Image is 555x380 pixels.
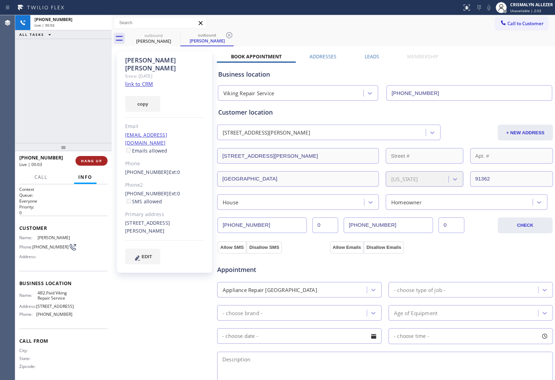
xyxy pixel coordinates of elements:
[19,192,108,198] h2: Queue:
[125,169,169,175] a: [PHONE_NUMBER]
[127,148,131,153] input: Emails allowed
[19,338,108,344] span: Call From
[19,32,44,37] span: ALL TASKS
[510,8,541,13] span: Unavailable | 2:53
[510,2,553,8] div: CRISMALYN ALLEZER
[19,364,38,369] span: Zipcode:
[15,30,58,39] button: ALL TASKS
[125,160,204,168] div: Phone
[391,198,422,206] div: Homeowner
[407,53,438,60] label: Membership
[125,211,204,218] div: Primary address
[125,123,204,130] div: Email
[218,217,307,233] input: Phone Number
[217,148,379,164] input: Address
[19,235,38,240] span: Name:
[470,148,553,164] input: Apt. #
[19,186,108,192] h1: Context
[181,31,233,46] div: Patrice Barlow
[142,254,152,259] span: EDIT
[19,312,36,317] span: Phone:
[128,33,180,38] div: outbound
[81,158,102,163] span: HANG UP
[75,156,108,166] button: HANG UP
[125,249,160,264] button: EDIT
[394,309,437,317] div: Age of Equipment
[125,147,168,154] label: Emails allowed
[310,53,336,60] label: Addresses
[34,23,54,28] span: Live | 00:03
[223,198,238,206] div: House
[438,217,464,233] input: Ext. 2
[386,85,552,101] input: Phone Number
[125,198,162,205] label: SMS allowed
[19,293,38,298] span: Name:
[169,169,180,175] span: Ext: 0
[127,199,131,203] input: SMS allowed
[19,280,108,286] span: Business location
[495,17,548,30] button: Call to Customer
[218,108,552,117] div: Customer location
[364,241,404,254] button: Disallow Emails
[19,154,63,161] span: [PHONE_NUMBER]
[181,38,233,44] div: [PERSON_NAME]
[330,241,364,254] button: Allow Emails
[38,235,72,240] span: [PERSON_NAME]
[223,89,274,97] div: Viking Repair Service
[125,219,204,235] div: [STREET_ADDRESS][PERSON_NAME]
[38,290,72,301] span: 4B2.Paid Viking Repair Service
[19,254,38,259] span: Address:
[19,348,38,353] span: City:
[78,174,92,180] span: Info
[223,129,310,137] div: [STREET_ADDRESS][PERSON_NAME]
[394,286,445,294] div: - choose type of job -
[365,53,379,60] label: Leads
[36,304,74,309] span: [STREET_ADDRESS]
[344,217,433,233] input: Phone Number 2
[218,241,246,254] button: Allow SMS
[181,32,233,38] div: outbound
[217,265,328,274] span: Appointment
[223,309,262,317] div: - choose brand -
[19,244,32,250] span: Phone:
[231,53,282,60] label: Book Appointment
[125,96,160,112] button: copy
[36,312,72,317] span: [PHONE_NUMBER]
[125,80,153,87] a: link to CRM
[394,333,429,339] span: - choose time -
[19,162,42,167] span: Live | 00:03
[19,210,108,216] p: 0
[114,17,206,28] input: Search
[470,171,553,187] input: ZIP
[125,131,167,146] a: [EMAIL_ADDRESS][DOMAIN_NAME]
[223,286,317,294] div: Appliance Repair [GEOGRAPHIC_DATA]
[125,56,204,72] div: [PERSON_NAME] [PERSON_NAME]
[128,31,180,46] div: Patrice Barlow
[484,3,494,12] button: Mute
[169,190,180,197] span: Ext: 0
[507,20,544,27] span: Call to Customer
[125,181,204,189] div: Phone2
[19,356,38,361] span: State:
[386,148,463,164] input: Street #
[312,217,338,233] input: Ext.
[74,170,97,184] button: Info
[19,304,36,309] span: Address:
[498,217,553,233] button: CHECK
[30,170,52,184] button: Call
[217,171,379,187] input: City
[32,244,69,250] span: [PHONE_NUMBER]
[34,17,72,22] span: [PHONE_NUMBER]
[498,125,553,140] button: + NEW ADDRESS
[217,328,382,344] input: - choose date -
[125,190,169,197] a: [PHONE_NUMBER]
[19,198,108,204] p: Everyone
[125,72,204,80] div: Since: [DATE]
[246,241,282,254] button: Disallow SMS
[19,204,108,210] h2: Priority:
[128,38,180,44] div: [PERSON_NAME]
[34,174,48,180] span: Call
[19,225,108,231] span: Customer
[218,70,552,79] div: Business location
